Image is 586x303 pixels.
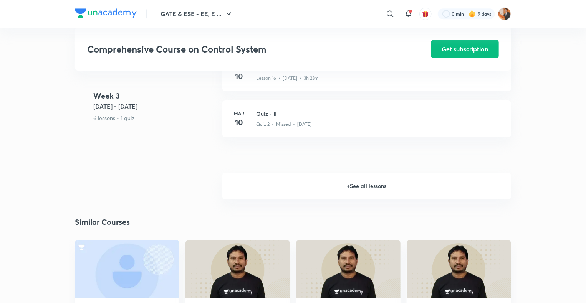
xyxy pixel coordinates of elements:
[256,121,312,128] p: Quiz 2 • Missed • [DATE]
[74,239,180,299] img: thumbnail
[156,6,238,21] button: GATE & ESE - EE, E ...
[422,10,429,17] img: avatar
[256,110,502,118] h3: Quiz - II
[184,239,291,299] img: new-thumbnail
[468,10,476,18] img: streak
[431,40,499,58] button: Get subscription
[498,7,511,20] img: Ayush sagitra
[93,114,216,122] p: 6 lessons • 1 quiz
[75,240,179,298] a: thumbnail
[232,117,247,128] h4: 10
[185,240,290,298] a: new-thumbnail
[222,100,511,147] a: Mar10Quiz - IIQuiz 2 • Missed • [DATE]
[419,8,432,20] button: avatar
[75,8,137,20] a: Company Logo
[75,216,130,228] h2: Similar Courses
[296,240,401,298] a: new-thumbnail
[222,54,511,100] a: Mar10Time Response Analysis - Part VIILesson 16 • [DATE] • 3h 23m
[93,90,216,102] h4: Week 3
[407,240,511,298] a: new-thumbnail
[406,239,512,299] img: new-thumbnail
[93,102,216,111] h5: [DATE] - [DATE]
[222,173,511,199] h6: + See all lessons
[75,8,137,18] img: Company Logo
[87,44,388,55] h3: Comprehensive Course on Control System
[232,110,247,117] h6: Mar
[256,75,319,82] p: Lesson 16 • [DATE] • 3h 23m
[232,71,247,82] h4: 10
[295,239,401,299] img: new-thumbnail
